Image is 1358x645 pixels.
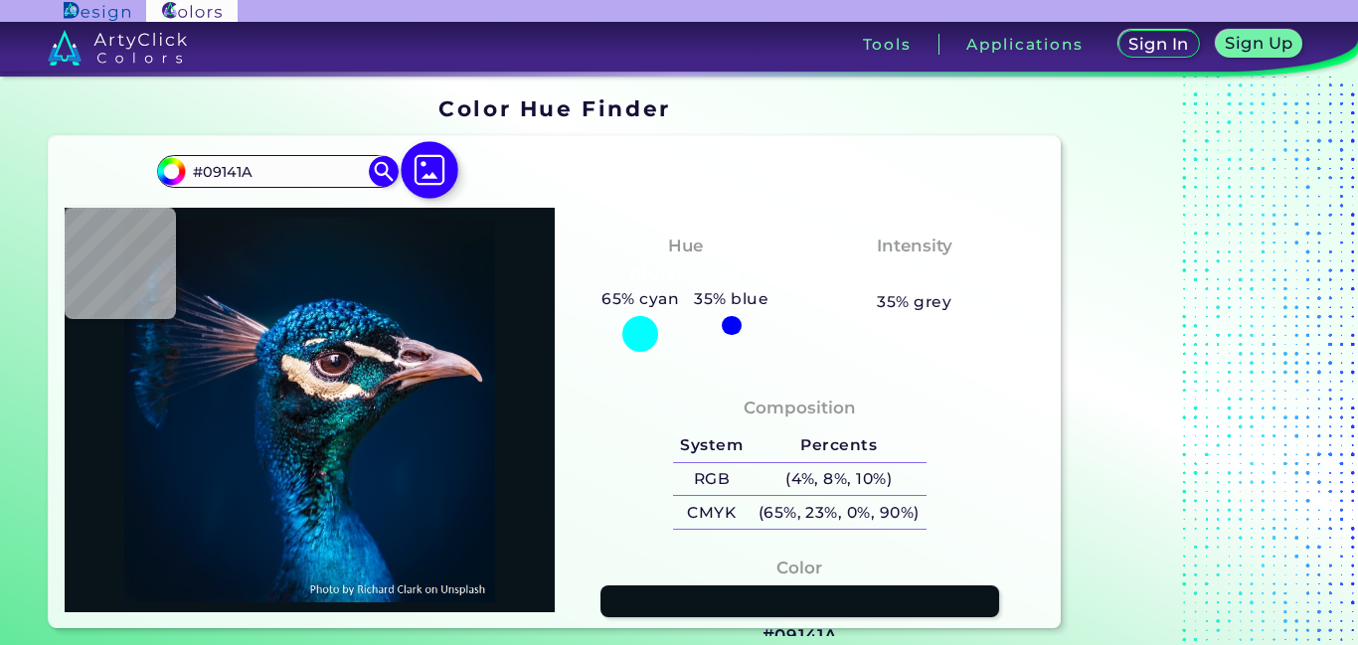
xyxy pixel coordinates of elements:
h5: RGB [673,463,751,496]
h5: (65%, 23%, 0%, 90%) [751,496,927,529]
h3: Tools [863,37,912,52]
a: Sign In [1117,30,1201,59]
h3: Applications [966,37,1083,52]
img: icon picture [402,141,459,199]
h3: Bluish Cyan [620,263,750,287]
h4: Intensity [877,232,952,260]
img: ArtyClick Design logo [64,2,130,21]
h5: 35% blue [687,286,776,312]
h5: System [673,429,751,462]
iframe: Advertisement [1069,89,1317,637]
h4: Composition [744,394,856,422]
h5: CMYK [673,496,751,529]
h3: Medium [868,263,961,287]
h5: Sign Up [1224,35,1294,52]
h5: (4%, 8%, 10%) [751,463,927,496]
h5: 65% cyan [594,286,687,312]
h1: Color Hue Finder [438,93,670,123]
h5: 35% grey [877,289,951,315]
img: icon search [369,156,399,186]
h4: Color [776,554,822,582]
a: Sign Up [1214,30,1303,59]
img: img_pavlin.jpg [75,218,545,603]
h5: Percents [751,429,927,462]
img: logo_artyclick_colors_white.svg [48,30,188,66]
h4: Hue [668,232,703,260]
input: type color.. [186,158,371,185]
h5: Sign In [1128,36,1190,53]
